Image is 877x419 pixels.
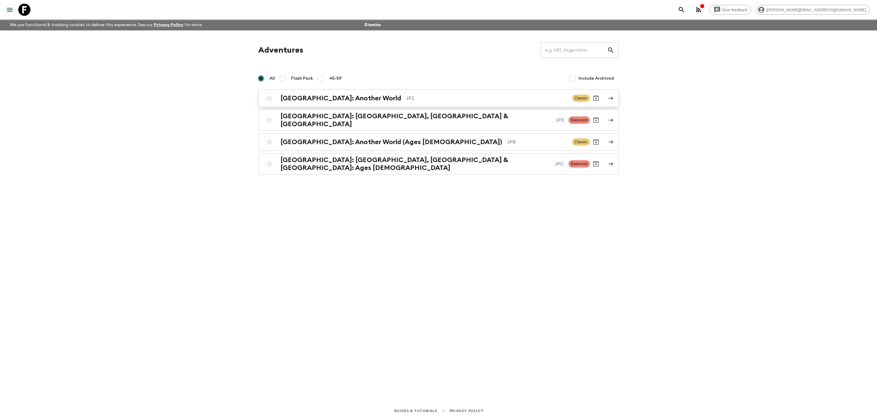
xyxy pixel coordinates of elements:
p: JPB [507,138,567,146]
a: Privacy Policy [154,23,183,27]
button: Archive [590,136,602,148]
button: Archive [590,158,602,170]
a: Guides & Tutorials [394,407,437,414]
p: JPC [555,160,564,168]
p: We use functional & tracking cookies to deliver this experience. See our for more. [7,19,205,30]
span: 45-59 [329,75,342,81]
h2: [GEOGRAPHIC_DATA]: [GEOGRAPHIC_DATA], [GEOGRAPHIC_DATA] & [GEOGRAPHIC_DATA]: Ages [DEMOGRAPHIC_DATA] [280,156,550,172]
span: Balanced [569,116,590,124]
h2: [GEOGRAPHIC_DATA]: Another World (Ages [DEMOGRAPHIC_DATA]) [280,138,502,146]
h2: [GEOGRAPHIC_DATA]: [GEOGRAPHIC_DATA], [GEOGRAPHIC_DATA] & [GEOGRAPHIC_DATA] [280,112,551,128]
a: [GEOGRAPHIC_DATA]: [GEOGRAPHIC_DATA], [GEOGRAPHIC_DATA] & [GEOGRAPHIC_DATA]: Ages [DEMOGRAPHIC_DA... [258,153,619,175]
button: Archive [590,114,602,126]
h2: [GEOGRAPHIC_DATA]: Another World [280,94,401,102]
span: All [269,75,275,81]
div: [PERSON_NAME][EMAIL_ADDRESS][DOMAIN_NAME] [756,5,870,15]
a: Privacy Policy [449,407,483,414]
a: [GEOGRAPHIC_DATA]: [GEOGRAPHIC_DATA], [GEOGRAPHIC_DATA] & [GEOGRAPHIC_DATA]JP3BalancedArchive [258,109,619,131]
input: e.g. AR1, Argentina [541,42,607,59]
h1: Adventures [258,44,303,56]
span: Classic [572,138,590,146]
p: JP3 [555,116,564,124]
span: Include Archived [579,75,614,81]
span: Classic [572,95,590,102]
a: [GEOGRAPHIC_DATA]: Another World (Ages [DEMOGRAPHIC_DATA])JPBClassicArchive [258,133,619,151]
button: Dismiss [363,21,382,29]
button: menu [4,4,16,16]
span: Balanced [569,160,590,168]
span: Flash Pack [291,75,313,81]
a: [GEOGRAPHIC_DATA]: Another WorldJP2ClassicArchive [258,89,619,107]
span: [PERSON_NAME][EMAIL_ADDRESS][DOMAIN_NAME] [763,8,869,12]
button: Archive [590,92,602,104]
p: JP2 [406,95,567,102]
a: Give feedback [710,5,751,15]
button: search adventures [675,4,688,16]
span: Give feedback [719,8,751,12]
